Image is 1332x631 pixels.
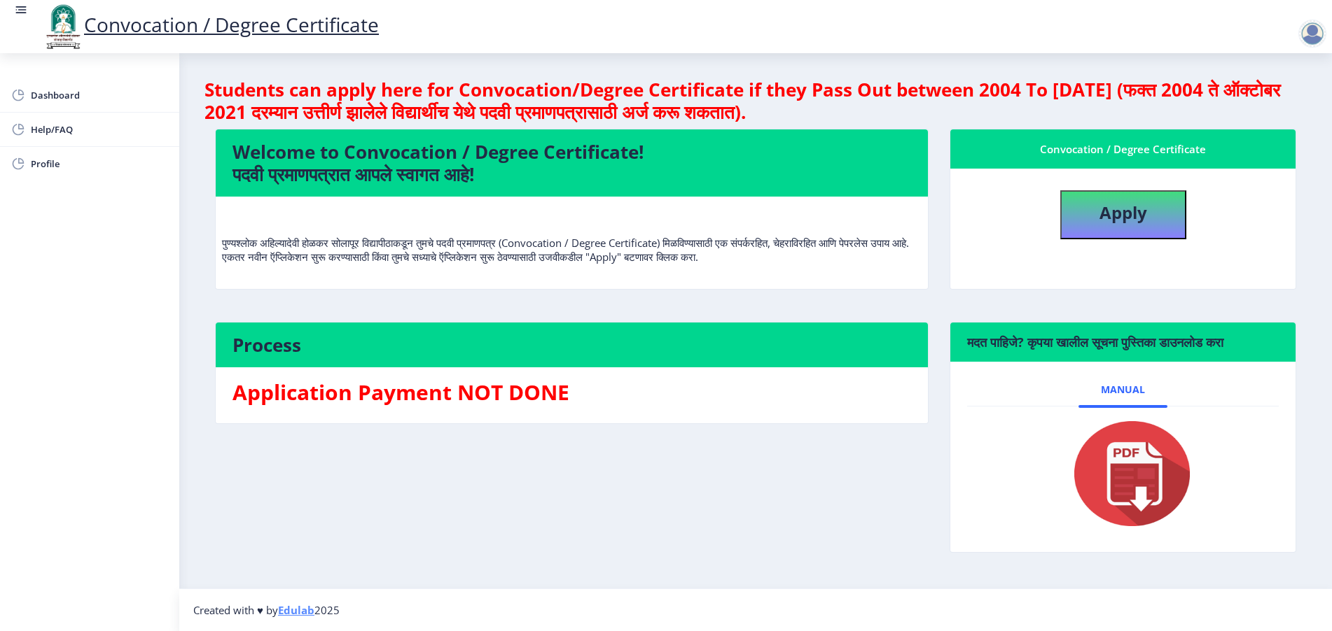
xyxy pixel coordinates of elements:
img: logo [42,3,84,50]
button: Apply [1060,190,1186,239]
span: Help/FAQ [31,121,168,138]
b: Apply [1099,201,1147,224]
a: Convocation / Degree Certificate [42,11,379,38]
a: Edulab [278,603,314,617]
h4: Welcome to Convocation / Degree Certificate! पदवी प्रमाणपत्रात आपले स्वागत आहे! [233,141,911,185]
span: Manual [1101,384,1145,395]
h3: Application Payment NOT DONE [233,378,911,406]
span: Profile [31,155,168,172]
h4: Students can apply here for Convocation/Degree Certificate if they Pass Out between 2004 To [DATE... [204,78,1307,123]
p: पुण्यश्लोक अहिल्यादेवी होळकर सोलापूर विद्यापीठाकडून तुमचे पदवी प्रमाणपत्र (Convocation / Degree C... [222,208,922,264]
h6: मदत पाहिजे? कृपया खालील सूचना पुस्तिका डाउनलोड करा [967,334,1279,350]
img: pdf.png [1053,418,1193,530]
span: Created with ♥ by 2025 [193,603,340,617]
h4: Process [233,334,911,356]
div: Convocation / Degree Certificate [967,141,1279,157]
span: Dashboard [31,87,168,104]
a: Manual [1078,373,1167,406]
